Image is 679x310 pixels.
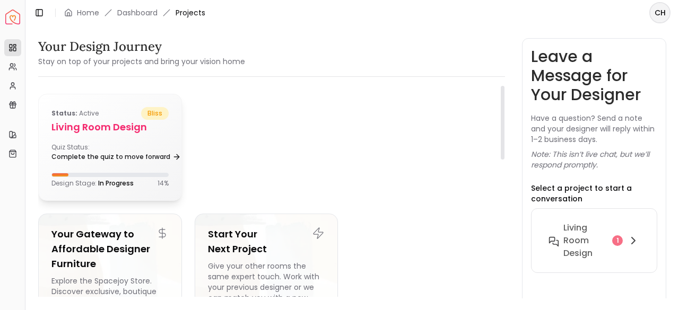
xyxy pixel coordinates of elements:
[563,222,608,260] h6: Living Room design
[531,149,657,170] p: Note: This isn’t live chat, but we’ll respond promptly.
[51,143,106,164] div: Quiz Status:
[531,113,657,145] p: Have a question? Send a note and your designer will reply within 1–2 business days.
[38,56,245,67] small: Stay on top of your projects and bring your vision home
[64,7,205,18] nav: breadcrumb
[51,149,181,164] a: Complete the quiz to move forward
[51,107,99,120] p: active
[77,7,99,18] a: Home
[51,179,134,188] p: Design Stage:
[531,47,657,104] h3: Leave a Message for Your Designer
[208,227,325,256] h5: Start Your Next Project
[158,179,169,188] p: 14 %
[141,107,169,120] span: bliss
[649,2,671,23] button: CH
[540,217,648,264] button: Living Room design1
[38,38,245,55] h3: Your Design Journey
[51,109,77,118] b: Status:
[650,3,669,22] span: CH
[98,179,134,188] span: In Progress
[612,235,623,246] div: 1
[117,7,158,18] a: Dashboard
[51,227,169,271] h5: Your Gateway to Affordable Designer Furniture
[5,10,20,24] img: Spacejoy Logo
[5,10,20,24] a: Spacejoy
[176,7,205,18] span: Projects
[531,183,657,204] p: Select a project to start a conversation
[51,120,169,135] h5: Living Room design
